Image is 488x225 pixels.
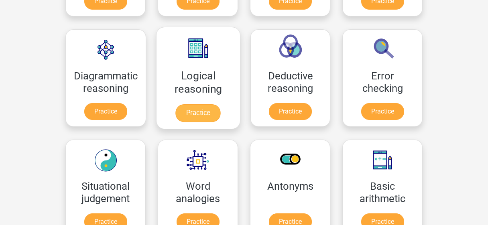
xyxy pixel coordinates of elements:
a: Practice [84,103,127,120]
a: Practice [176,104,221,122]
a: Practice [361,103,404,120]
a: Practice [269,103,312,120]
